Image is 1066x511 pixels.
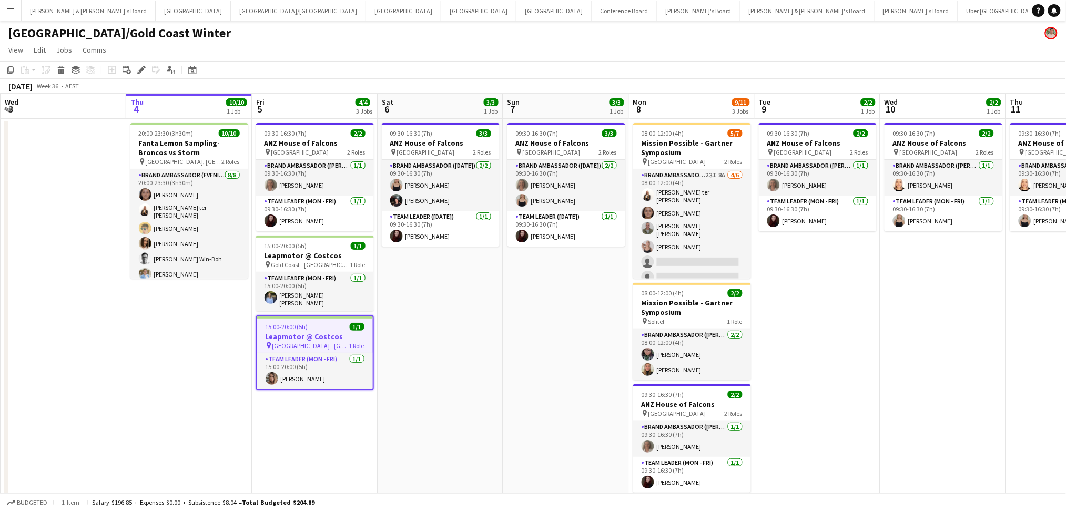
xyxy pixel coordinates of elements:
[92,498,314,506] div: Salary $196.85 + Expenses $0.00 + Subsistence $8.04 =
[231,1,366,21] button: [GEOGRAPHIC_DATA]/[GEOGRAPHIC_DATA]
[875,1,958,21] button: [PERSON_NAME]'s Board
[17,499,47,506] span: Budgeted
[1045,27,1058,39] app-user-avatar: Arrence Torres
[657,1,740,21] button: [PERSON_NAME]'s Board
[58,498,83,506] span: 1 item
[5,497,49,508] button: Budgeted
[156,1,231,21] button: [GEOGRAPHIC_DATA]
[366,1,441,21] button: [GEOGRAPHIC_DATA]
[740,1,875,21] button: [PERSON_NAME] & [PERSON_NAME]'s Board
[441,1,516,21] button: [GEOGRAPHIC_DATA]
[242,498,314,506] span: Total Budgeted $204.89
[958,1,1047,21] button: Uber [GEOGRAPHIC_DATA]
[516,1,592,21] button: [GEOGRAPHIC_DATA]
[592,1,657,21] button: Conference Board
[22,1,156,21] button: [PERSON_NAME] & [PERSON_NAME]'s Board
